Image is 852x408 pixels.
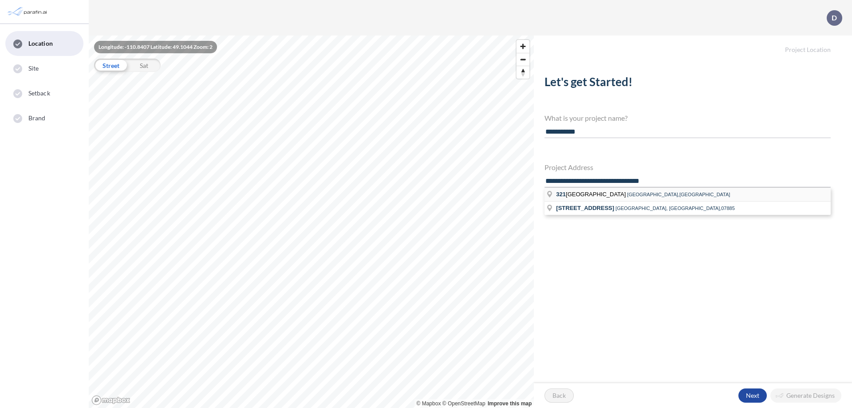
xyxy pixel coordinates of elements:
canvas: Map [89,36,534,408]
a: OpenStreetMap [442,400,485,407]
span: Brand [28,114,46,123]
a: Mapbox homepage [91,395,130,405]
p: Next [746,391,759,400]
button: Next [738,388,767,403]
span: [GEOGRAPHIC_DATA],[GEOGRAPHIC_DATA] [627,192,730,197]
button: Reset bearing to north [517,66,529,79]
div: Street [94,59,127,72]
h5: Project Location [534,36,852,54]
div: Longitude: -110.8407 Latitude: 49.1044 Zoom: 2 [94,41,217,53]
button: Zoom in [517,40,529,53]
span: Location [28,39,53,48]
img: Parafin [7,4,50,20]
span: [GEOGRAPHIC_DATA], [GEOGRAPHIC_DATA],07885 [615,206,735,211]
h4: What is your project name? [544,114,831,122]
a: Mapbox [417,400,441,407]
span: [GEOGRAPHIC_DATA] [556,191,627,198]
span: Setback [28,89,50,98]
button: Zoom out [517,53,529,66]
span: [STREET_ADDRESS] [556,205,614,211]
h4: Project Address [544,163,831,171]
p: D [832,14,837,22]
a: Improve this map [488,400,532,407]
span: Site [28,64,39,73]
div: Sat [127,59,161,72]
span: 321 [556,191,566,198]
h2: Let's get Started! [544,75,831,92]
